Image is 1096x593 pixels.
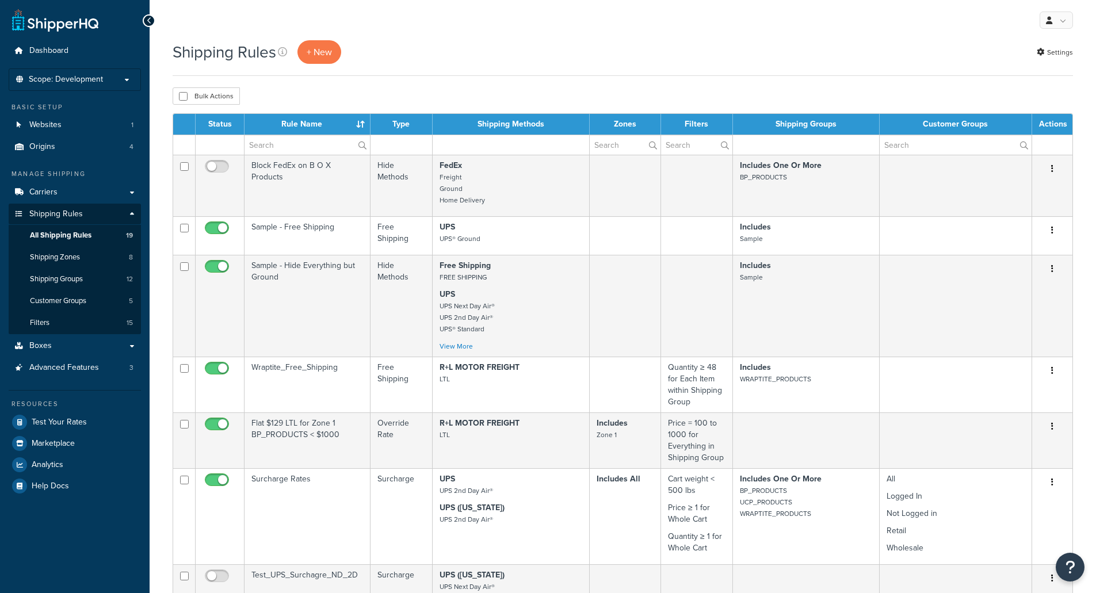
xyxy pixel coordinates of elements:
strong: UPS [440,221,455,233]
th: Filters [661,114,733,135]
a: Shipping Rules [9,204,141,225]
input: Search [880,135,1032,155]
a: Origins 4 [9,136,141,158]
span: 3 [129,363,133,373]
span: Help Docs [32,481,69,491]
li: Shipping Rules [9,204,141,335]
a: Shipping Zones 8 [9,247,141,268]
td: Cart weight < 500 lbs [661,468,733,564]
span: Filters [30,318,49,328]
p: Quantity ≥ 1 for Whole Cart [668,531,725,554]
small: UPS® Ground [440,234,480,244]
td: Hide Methods [371,255,433,357]
div: Manage Shipping [9,169,141,179]
td: Price = 100 to 1000 for Everything in Shipping Group [661,412,733,468]
input: Search [661,135,732,155]
td: Quantity ≥ 48 for Each Item within Shipping Group [661,357,733,412]
li: Websites [9,114,141,136]
span: Shipping Rules [29,209,83,219]
span: Scope: Development [29,75,103,85]
strong: UPS ([US_STATE]) [440,569,505,581]
td: Free Shipping [371,357,433,412]
li: All Shipping Rules [9,225,141,246]
strong: UPS [440,288,455,300]
small: Freight Ground Home Delivery [440,172,485,205]
p: + New [297,40,341,64]
strong: Includes [740,221,771,233]
th: Status [196,114,245,135]
strong: FedEx [440,159,462,171]
th: Zones [590,114,661,135]
p: Logged In [887,491,1025,502]
td: Wraptite_Free_Shipping [245,357,371,412]
th: Rule Name : activate to sort column ascending [245,114,371,135]
p: Not Logged in [887,508,1025,519]
li: Shipping Zones [9,247,141,268]
a: ShipperHQ Home [12,9,98,32]
td: All [880,468,1032,564]
span: Carriers [29,188,58,197]
td: Free Shipping [371,216,433,255]
p: Retail [887,525,1025,537]
a: Carriers [9,182,141,203]
small: LTL [440,430,450,440]
small: UPS 2nd Day Air® [440,485,493,496]
strong: UPS ([US_STATE]) [440,502,505,514]
a: Filters 15 [9,312,141,334]
strong: Includes All [597,473,640,485]
li: Shipping Groups [9,269,141,290]
small: Sample [740,272,763,282]
li: Origins [9,136,141,158]
a: Shipping Groups 12 [9,269,141,290]
th: Customer Groups [880,114,1032,135]
strong: R+L MOTOR FREIGHT [440,417,520,429]
h1: Shipping Rules [173,41,276,63]
small: Zone 1 [597,430,617,440]
strong: Includes [597,417,628,429]
small: WRAPTITE_PRODUCTS [740,374,811,384]
input: Search [590,135,660,155]
small: LTL [440,374,450,384]
small: Sample [740,234,763,244]
span: Shipping Groups [30,274,83,284]
span: Dashboard [29,46,68,56]
a: Help Docs [9,476,141,496]
small: BP_PRODUCTS UCP_PRODUCTS WRAPTITE_PRODUCTS [740,485,811,519]
th: Shipping Methods [433,114,590,135]
strong: Includes One Or More [740,473,822,485]
li: Filters [9,312,141,334]
span: Boxes [29,341,52,351]
td: Surcharge [371,468,433,564]
li: Analytics [9,454,141,475]
button: Open Resource Center [1056,553,1084,581]
a: Customer Groups 5 [9,290,141,312]
td: Hide Methods [371,155,433,216]
strong: Includes [740,361,771,373]
small: UPS Next Day Air® UPS 2nd Day Air® UPS® Standard [440,301,495,334]
span: Advanced Features [29,363,99,373]
a: Settings [1037,44,1073,60]
td: Sample - Hide Everything but Ground [245,255,371,357]
small: BP_PRODUCTS [740,172,787,182]
th: Type [371,114,433,135]
a: Dashboard [9,40,141,62]
p: Wholesale [887,542,1025,554]
span: 19 [126,231,133,240]
a: Test Your Rates [9,412,141,433]
span: Test Your Rates [32,418,87,427]
li: Customer Groups [9,290,141,312]
a: View More [440,341,473,351]
span: All Shipping Rules [30,231,91,240]
strong: Free Shipping [440,259,491,271]
a: Marketplace [9,433,141,454]
a: Websites 1 [9,114,141,136]
td: Surcharge Rates [245,468,371,564]
span: Customer Groups [30,296,86,306]
small: FREE SHIPPING [440,272,487,282]
a: All Shipping Rules 19 [9,225,141,246]
strong: UPS [440,473,455,485]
